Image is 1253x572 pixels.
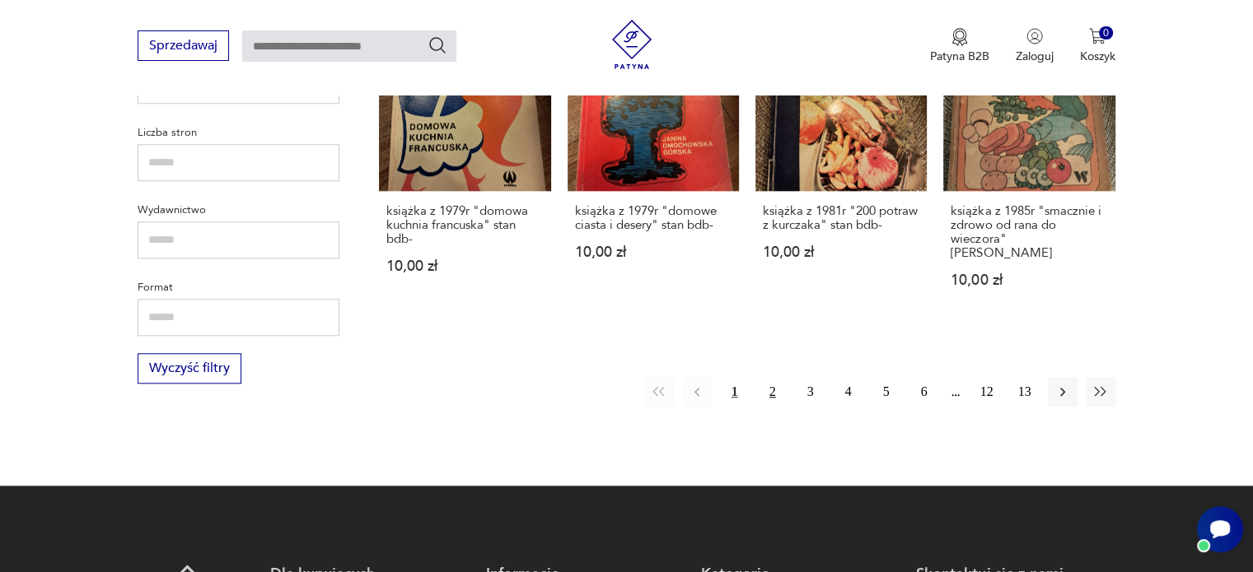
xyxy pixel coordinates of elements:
[1026,28,1043,44] img: Ikonka użytkownika
[951,204,1107,260] h3: książka z 1985r "smacznie i zdrowo od rana do wieczora" [PERSON_NAME]
[930,49,989,64] p: Patyna B2B
[428,35,447,55] button: Szukaj
[138,41,229,53] a: Sprzedawaj
[568,20,739,319] a: książka z 1979r "domowe ciasta i desery" stan bdb-książka z 1979r "domowe ciasta i desery" stan b...
[1016,28,1054,64] button: Zaloguj
[1089,28,1106,44] img: Ikona koszyka
[943,20,1115,319] a: książka z 1985r "smacznie i zdrowo od rana do wieczora" stan dostksiążka z 1985r "smacznie i zdro...
[1010,377,1040,407] button: 13
[1197,506,1243,552] iframe: Smartsupp widget button
[930,28,989,64] a: Ikona medaluPatyna B2B
[834,377,863,407] button: 4
[872,377,901,407] button: 5
[758,377,788,407] button: 2
[763,204,919,232] h3: książka z 1981r "200 potraw z kurczaka" stan bdb-
[138,353,241,384] button: Wyczyść filtry
[720,377,750,407] button: 1
[909,377,939,407] button: 6
[796,377,825,407] button: 3
[755,20,927,319] a: książka z 1981r "200 potraw z kurczaka" stan bdb-książka z 1981r "200 potraw z kurczaka" stan bdb...
[575,245,732,259] p: 10,00 zł
[138,201,339,219] p: Wydawnictwo
[607,20,657,69] img: Patyna - sklep z meblami i dekoracjami vintage
[386,259,543,273] p: 10,00 zł
[138,30,229,61] button: Sprzedawaj
[138,123,339,142] p: Liczba stron
[379,20,550,319] a: książka z 1979r "domowa kuchnia francuska" stan bdb-książka z 1979r "domowa kuchnia francuska" st...
[1099,26,1113,40] div: 0
[930,28,989,64] button: Patyna B2B
[386,204,543,246] h3: książka z 1979r "domowa kuchnia francuska" stan bdb-
[972,377,1002,407] button: 12
[951,273,1107,287] p: 10,00 zł
[1080,49,1115,64] p: Koszyk
[1016,49,1054,64] p: Zaloguj
[1080,28,1115,64] button: 0Koszyk
[951,28,968,46] img: Ikona medalu
[138,278,339,296] p: Format
[763,245,919,259] p: 10,00 zł
[575,204,732,232] h3: książka z 1979r "domowe ciasta i desery" stan bdb-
